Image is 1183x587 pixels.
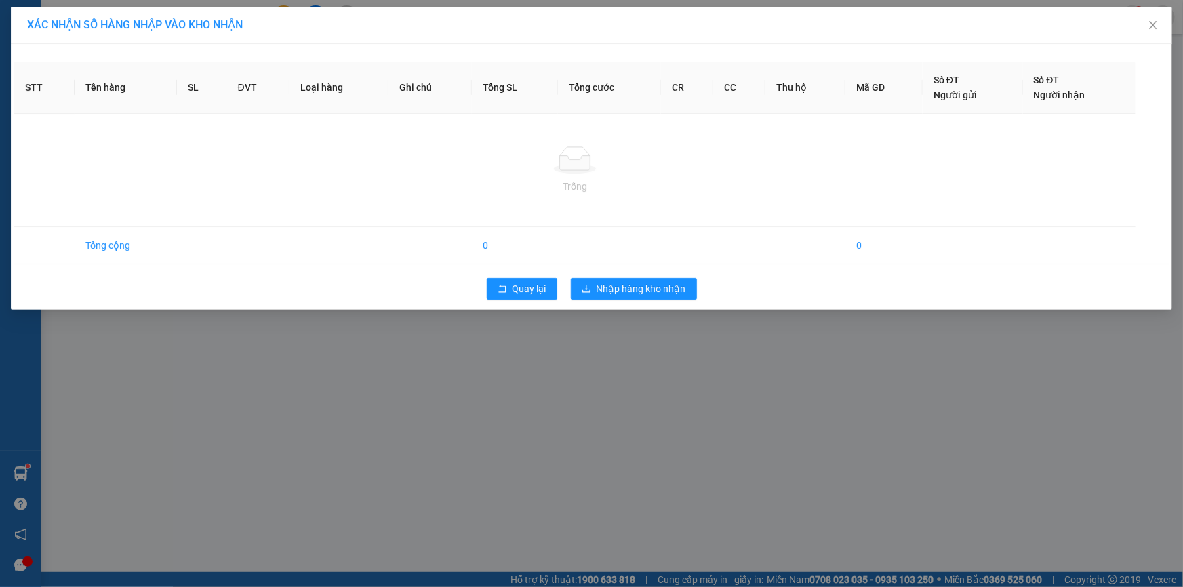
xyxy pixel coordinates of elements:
span: Gửi: [12,13,33,27]
button: downloadNhập hàng kho nhận [571,278,697,300]
th: ĐVT [226,62,289,114]
span: rollback [498,284,507,295]
th: Thu hộ [765,62,845,114]
span: close [1148,20,1159,31]
span: Số ĐT [1034,75,1060,85]
div: 0368592727 [88,58,226,77]
div: [GEOGRAPHIC_DATA] [88,12,226,42]
th: CC [713,62,765,114]
span: Nhập hàng kho nhận [597,281,686,296]
div: HẬN [88,42,226,58]
span: download [582,284,591,295]
button: Close [1134,7,1172,45]
th: Tên hàng [75,62,177,114]
span: Nhận: [88,12,121,26]
span: Quay lại [513,281,546,296]
td: 0 [845,227,923,264]
span: XÁC NHẬN SỐ HÀNG NHẬP VÀO KHO NHẬN [27,18,243,31]
th: Loại hàng [289,62,388,114]
span: Người nhận [1034,89,1085,100]
span: Số ĐT [934,75,959,85]
th: Ghi chú [388,62,472,114]
th: CR [661,62,713,114]
th: SL [177,62,227,114]
span: CC : [86,89,105,103]
button: rollbackQuay lại [487,278,557,300]
td: Tổng cộng [75,227,177,264]
th: STT [14,62,75,114]
span: Người gửi [934,89,977,100]
div: Trống [25,179,1125,194]
td: 0 [472,227,559,264]
th: Mã GD [845,62,923,114]
th: Tổng cước [558,62,661,114]
div: Cầu Ngang [12,12,79,44]
div: 150.000 [86,85,227,104]
th: Tổng SL [472,62,559,114]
